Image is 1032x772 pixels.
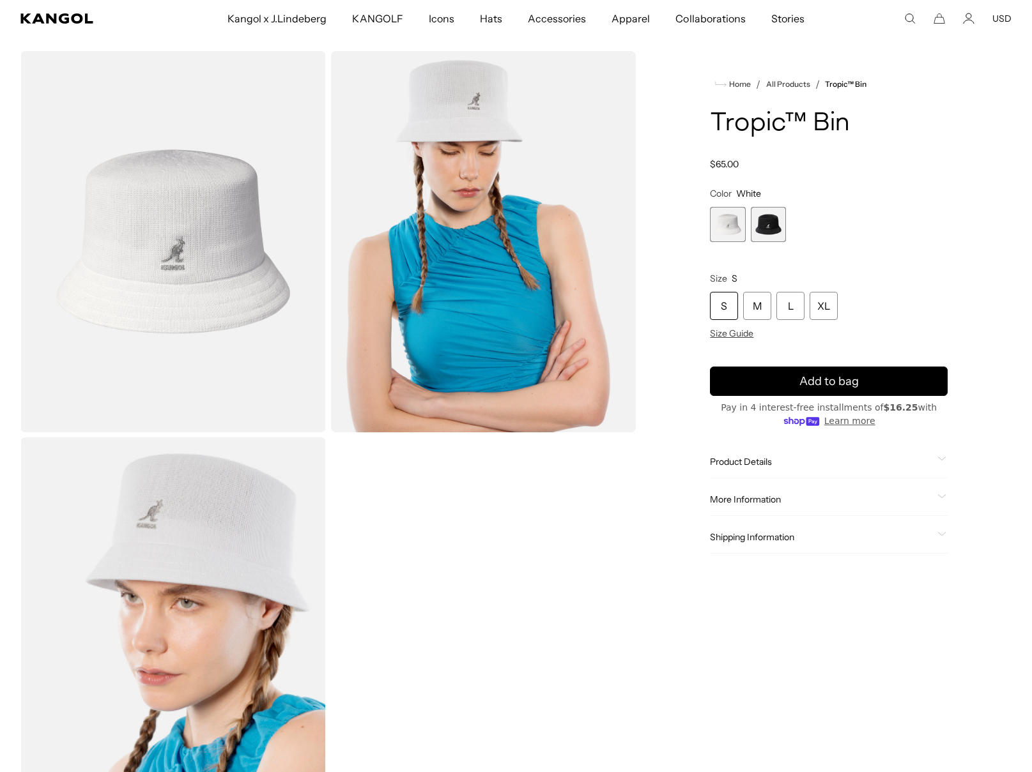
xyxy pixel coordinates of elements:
li: / [810,77,820,92]
nav: breadcrumbs [710,77,948,92]
div: 1 of 2 [710,207,745,242]
a: Home [715,79,751,90]
span: Add to bag [799,373,859,390]
div: XL [810,292,838,320]
div: 2 of 2 [751,207,786,242]
span: Size Guide [710,328,753,339]
label: White [710,207,745,242]
span: White [736,188,761,199]
summary: Search here [904,13,916,24]
button: Cart [934,13,945,24]
span: Shipping Information [710,531,932,543]
label: Black [751,207,786,242]
span: $65.00 [710,158,739,170]
button: Add to bag [710,367,948,396]
div: S [710,292,738,320]
span: More Information [710,494,932,505]
img: white [331,51,636,432]
span: Home [727,80,751,89]
span: Color [710,188,732,199]
span: Size [710,273,727,284]
li: / [751,77,760,92]
a: Tropic™ Bin [825,80,866,89]
h1: Tropic™ Bin [710,110,948,138]
span: Product Details [710,456,932,467]
a: Account [963,13,974,24]
div: M [743,292,771,320]
img: color-white [20,51,326,432]
a: All Products [766,80,810,89]
span: S [732,273,737,284]
div: L [776,292,805,320]
a: Kangol [20,13,150,24]
button: USD [992,13,1012,24]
